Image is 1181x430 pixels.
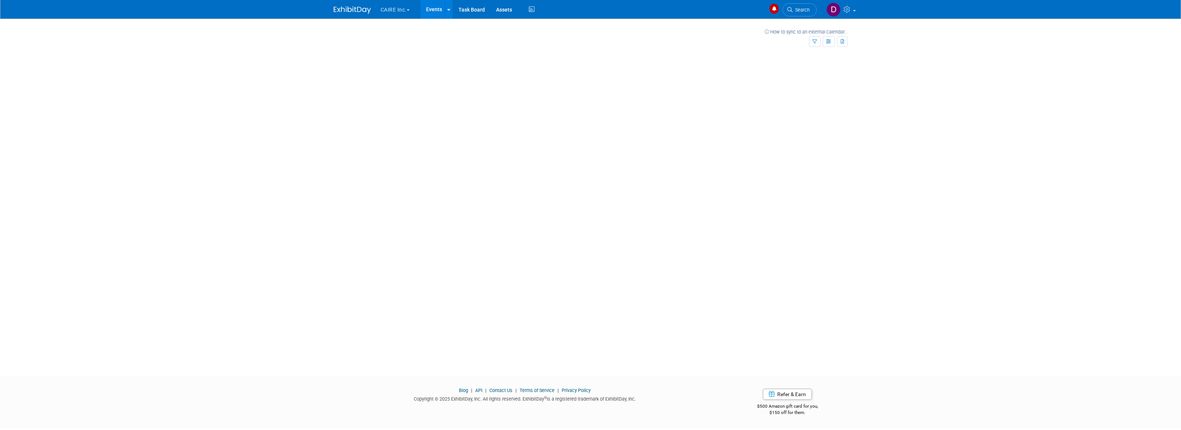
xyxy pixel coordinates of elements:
[765,29,848,35] a: How to sync to an external calendar...
[727,410,848,416] div: $150 off for them.
[475,388,482,393] a: API
[514,388,518,393] span: |
[334,6,371,14] img: ExhibitDay
[334,394,717,402] div: Copyright © 2025 ExhibitDay, Inc. All rights reserved. ExhibitDay is a registered trademark of Ex...
[489,388,512,393] a: Contact Us
[793,7,810,13] span: Search
[727,398,848,415] div: $500 Amazon gift card for you,
[483,388,488,393] span: |
[544,396,547,400] sup: ®
[782,3,817,16] a: Search
[459,388,468,393] a: Blog
[763,389,812,400] a: Refer & Earn
[826,3,841,17] img: David Gorfien
[520,388,555,393] a: Terms of Service
[562,388,591,393] a: Privacy Policy
[556,388,561,393] span: |
[469,388,474,393] span: |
